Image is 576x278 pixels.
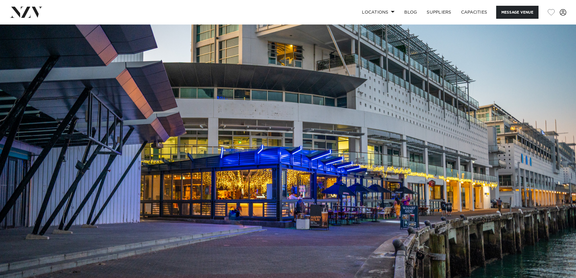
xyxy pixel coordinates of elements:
a: Locations [357,6,399,19]
a: Capacities [456,6,492,19]
button: Message Venue [496,6,539,19]
a: SUPPLIERS [422,6,456,19]
img: nzv-logo.png [10,7,43,18]
a: BLOG [399,6,422,19]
